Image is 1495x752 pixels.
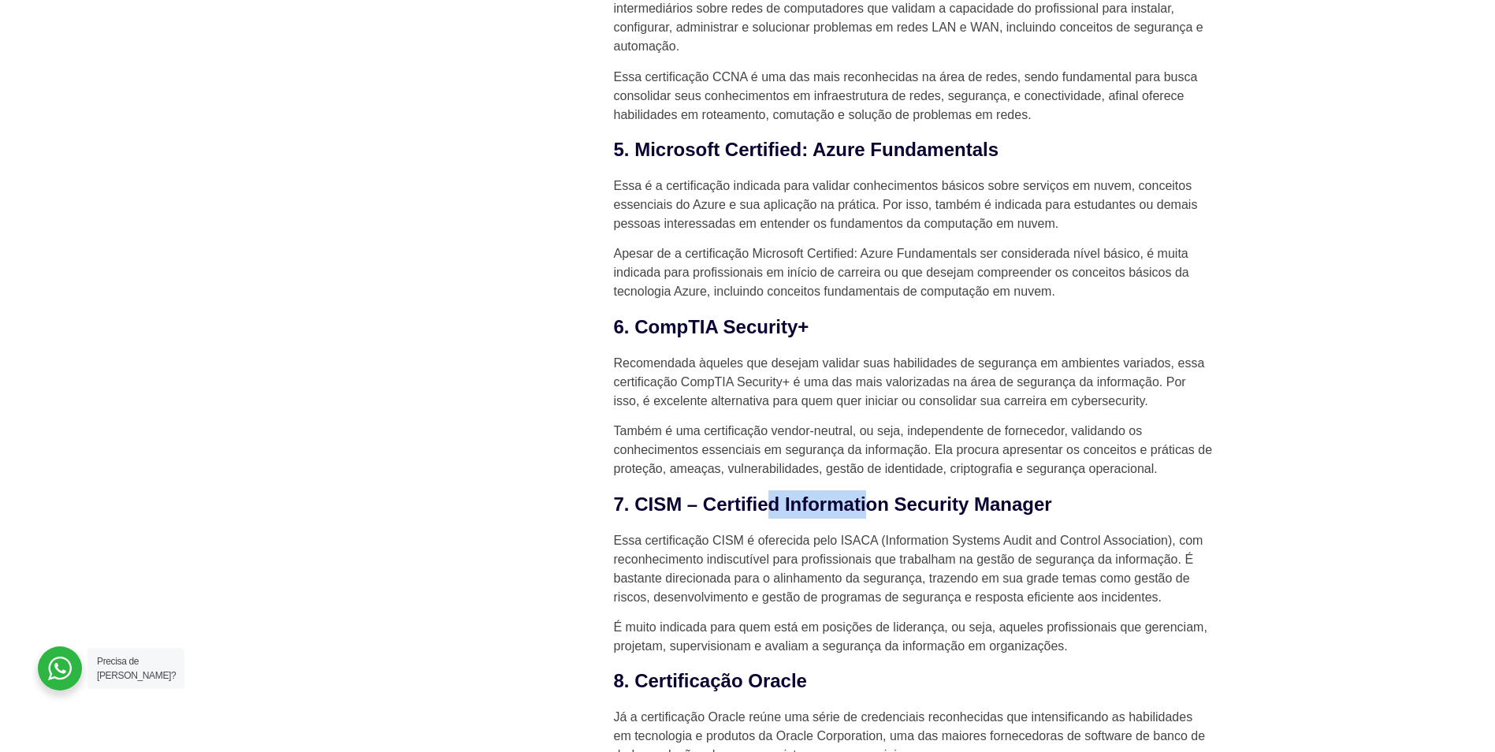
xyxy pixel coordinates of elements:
p: Recomendada àqueles que desejam validar suas habilidades de segurança em ambientes variados, essa... [614,354,1213,411]
span: Precisa de [PERSON_NAME]? [97,656,176,681]
h3: 6. CompTIA Security+ [614,313,1213,341]
h3: 7. CISM – Certified Information Security Manager [614,490,1213,519]
h3: 8. Certificação Oracle [614,667,1213,695]
iframe: Chat Widget [1211,550,1495,752]
p: Essa é a certificação indicada para validar conhecimentos básicos sobre serviços em nuvem, concei... [614,177,1213,233]
div: Widget de chat [1211,550,1495,752]
p: É muito indicada para quem está em posições de liderança, ou seja, aqueles profissionais que gere... [614,618,1213,656]
p: Essa certificação CCNA é uma das mais reconhecidas na área de redes, sendo fundamental para busca... [614,68,1213,125]
p: Também é uma certificação vendor-neutral, ou seja, independente de fornecedor, validando os conhe... [614,422,1213,478]
h3: 5. Microsoft Certified: Azure Fundamentals [614,136,1213,164]
p: Apesar de a certificação Microsoft Certified: Azure Fundamentals ser considerada nível básico, é ... [614,244,1213,301]
p: Essa certificação CISM é oferecida pelo ISACA (Information Systems Audit and Control Association)... [614,531,1213,607]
